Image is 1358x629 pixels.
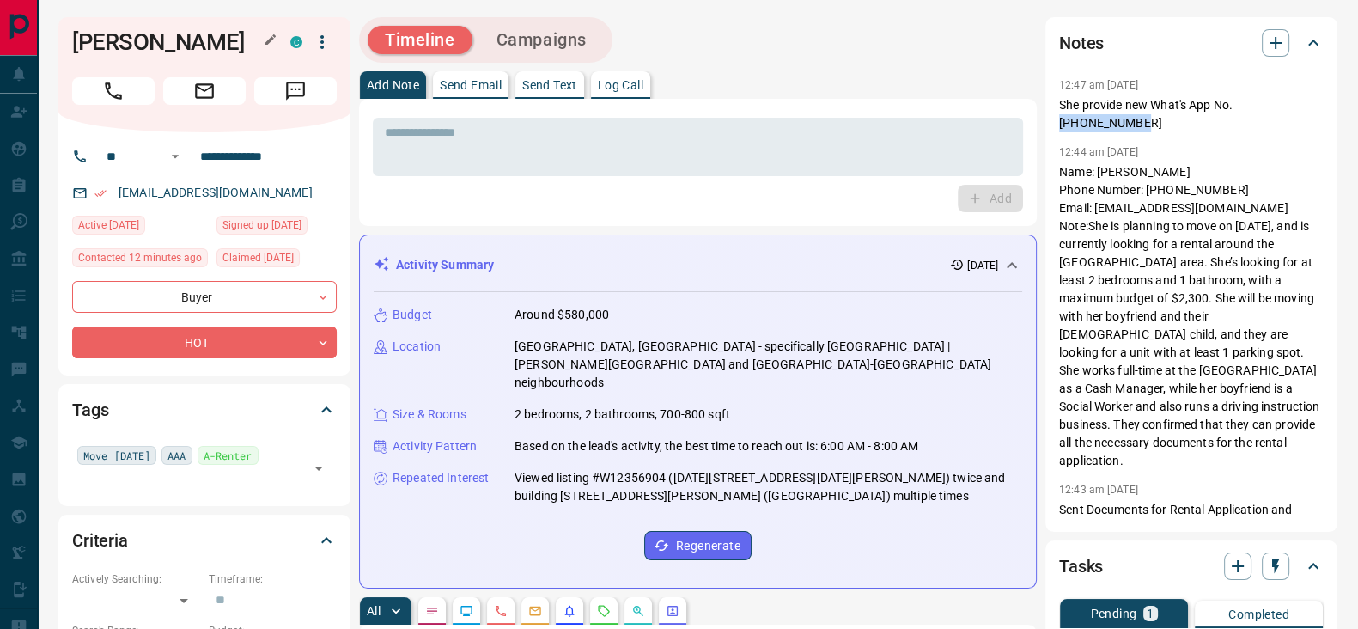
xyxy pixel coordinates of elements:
[393,338,441,356] p: Location
[222,249,294,266] span: Claimed [DATE]
[72,281,337,313] div: Buyer
[165,146,186,167] button: Open
[494,604,508,618] svg: Calls
[94,187,107,199] svg: Email Verified
[254,77,337,105] span: Message
[967,258,998,273] p: [DATE]
[367,79,419,91] p: Add Note
[78,249,202,266] span: Contacted 12 minutes ago
[1059,22,1324,64] div: Notes
[72,396,108,424] h2: Tags
[367,605,381,617] p: All
[290,36,302,48] div: condos.ca
[368,26,472,54] button: Timeline
[1090,608,1136,620] p: Pending
[1228,608,1289,620] p: Completed
[396,256,494,274] p: Activity Summary
[563,604,576,618] svg: Listing Alerts
[515,437,918,455] p: Based on the lead's activity, the best time to reach out is: 6:00 AM - 8:00 AM
[216,216,337,240] div: Tue Sep 23 2025
[1059,484,1138,496] p: 12:43 am [DATE]
[515,338,1022,392] p: [GEOGRAPHIC_DATA], [GEOGRAPHIC_DATA] - specifically [GEOGRAPHIC_DATA] | [PERSON_NAME][GEOGRAPHIC_...
[515,306,609,324] p: Around $580,000
[425,604,439,618] svg: Notes
[515,469,1022,505] p: Viewed listing #W12356904 ([DATE][STREET_ADDRESS][DATE][PERSON_NAME]) twice and building [STREET_...
[72,571,200,587] p: Actively Searching:
[1059,163,1324,470] p: Name: [PERSON_NAME] Phone Number: [PHONE_NUMBER] Email: [EMAIL_ADDRESS][DOMAIN_NAME] Note:She is ...
[374,249,1022,281] div: Activity Summary[DATE]
[393,306,432,324] p: Budget
[78,217,139,234] span: Active [DATE]
[598,79,643,91] p: Log Call
[393,469,489,487] p: Repeated Interest
[216,248,337,272] div: Tue Sep 30 2025
[597,604,611,618] svg: Requests
[72,77,155,105] span: Call
[528,604,542,618] svg: Emails
[1059,96,1324,132] p: She provide new What's App No. [PHONE_NUMBER]
[393,406,466,424] p: Size & Rooms
[1059,29,1104,57] h2: Notes
[222,217,301,234] span: Signed up [DATE]
[1059,501,1324,537] p: Sent Documents for Rental Application and Property Search Listings
[440,79,502,91] p: Send Email
[72,216,208,240] div: Mon Sep 29 2025
[644,531,752,560] button: Regenerate
[72,248,208,272] div: Tue Oct 14 2025
[83,447,150,464] span: Move [DATE]
[631,604,645,618] svg: Opportunities
[72,327,337,358] div: HOT
[515,406,730,424] p: 2 bedrooms, 2 bathrooms, 700-800 sqft
[72,389,337,431] div: Tags
[1147,608,1154,620] p: 1
[666,604,679,618] svg: Agent Actions
[163,77,246,105] span: Email
[1059,146,1138,158] p: 12:44 am [DATE]
[167,447,186,464] span: AAA
[1059,546,1324,587] div: Tasks
[479,26,604,54] button: Campaigns
[209,571,337,587] p: Timeframe:
[72,527,128,554] h2: Criteria
[1059,553,1103,580] h2: Tasks
[204,447,253,464] span: A-Renter
[119,186,313,199] a: [EMAIL_ADDRESS][DOMAIN_NAME]
[72,28,265,56] h1: [PERSON_NAME]
[307,456,331,480] button: Open
[72,520,337,561] div: Criteria
[1059,79,1138,91] p: 12:47 am [DATE]
[393,437,477,455] p: Activity Pattern
[460,604,473,618] svg: Lead Browsing Activity
[522,79,577,91] p: Send Text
